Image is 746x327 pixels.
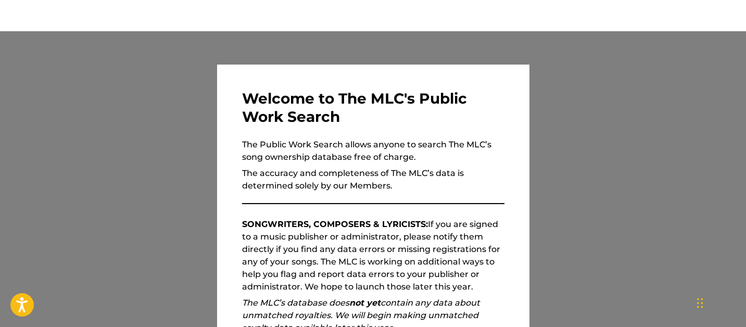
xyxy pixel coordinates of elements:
h3: Welcome to The MLC's Public Work Search [242,90,504,126]
div: Drag [697,287,703,319]
strong: not yet [349,298,381,308]
p: The accuracy and completeness of The MLC’s data is determined solely by our Members. [242,167,504,192]
iframe: Chat Widget [694,277,746,327]
strong: SONGWRITERS, COMPOSERS & LYRICISTS: [242,219,428,229]
p: The Public Work Search allows anyone to search The MLC’s song ownership database free of charge. [242,139,504,164]
p: If you are signed to a music publisher or administrator, please notify them directly if you find ... [242,218,504,293]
